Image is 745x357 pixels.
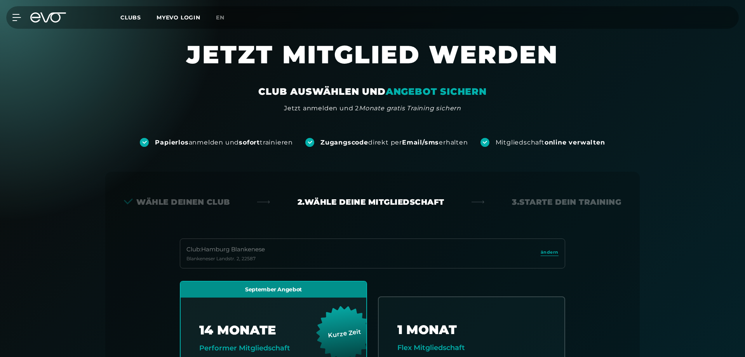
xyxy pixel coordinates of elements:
strong: online verwalten [545,139,605,146]
h1: JETZT MITGLIED WERDEN [139,39,606,85]
strong: Papierlos [155,139,188,146]
strong: Email/sms [402,139,439,146]
em: ANGEBOT SICHERN [386,86,487,97]
div: direkt per erhalten [320,138,468,147]
strong: sofort [239,139,260,146]
div: Blankeneser Landstr. 2 , 22587 [186,256,265,262]
div: Jetzt anmelden und 2 [284,104,461,113]
strong: Zugangscode [320,139,368,146]
div: Club : Hamburg Blankenese [186,245,265,254]
em: Monate gratis Training sichern [359,104,461,112]
div: CLUB AUSWÄHLEN UND [258,85,486,98]
a: en [216,13,234,22]
span: en [216,14,225,21]
div: 3. Starte dein Training [512,197,621,207]
a: MYEVO LOGIN [157,14,200,21]
div: 2. Wähle deine Mitgliedschaft [298,197,444,207]
a: Clubs [120,14,157,21]
div: anmelden und trainieren [155,138,293,147]
div: Wähle deinen Club [124,197,230,207]
a: ändern [541,249,559,258]
span: Clubs [120,14,141,21]
div: Mitgliedschaft [496,138,605,147]
span: ändern [541,249,559,256]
